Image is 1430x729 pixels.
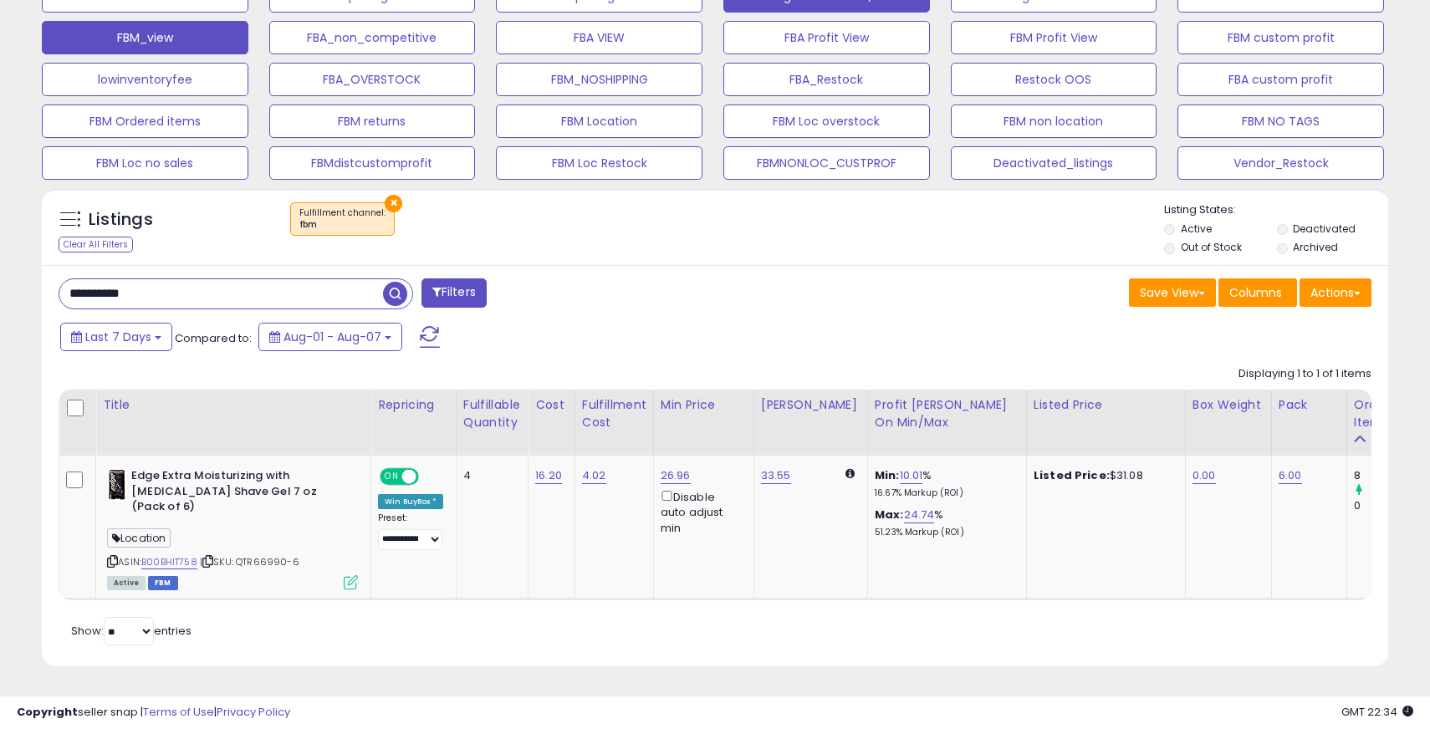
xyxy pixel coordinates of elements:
a: 0.00 [1193,467,1216,484]
div: Preset: [378,512,443,550]
b: Listed Price: [1034,467,1110,483]
a: Terms of Use [143,704,214,720]
button: Filters [421,278,487,308]
img: 41ntOT87ncL._SL40_.jpg [107,468,127,502]
div: Clear All Filters [59,237,133,252]
label: Archived [1293,240,1338,254]
span: Compared to: [175,330,252,346]
button: FBM Location [496,105,702,138]
div: Profit [PERSON_NAME] on Min/Max [875,396,1019,431]
p: Listing States: [1164,202,1387,218]
span: Fulfillment channel : [299,206,386,232]
span: ON [381,470,402,484]
div: $31.08 [1034,468,1172,483]
th: CSV column name: cust_attr_5_box weight [1185,390,1271,456]
button: FBM_NOSHIPPING [496,63,702,96]
a: 4.02 [582,467,606,484]
a: 33.55 [761,467,791,484]
button: FBM Loc no sales [42,146,248,180]
div: ASIN: [107,468,358,588]
label: Active [1181,222,1212,236]
span: Aug-01 - Aug-07 [283,329,381,345]
div: Ordered Items [1354,396,1415,431]
div: seller snap | | [17,705,290,721]
div: Box weight [1193,396,1264,414]
p: 51.23% Markup (ROI) [875,527,1014,538]
div: Fulfillment Cost [582,396,646,431]
div: 8 [1354,468,1422,483]
a: 16.20 [535,467,562,484]
label: Out of Stock [1181,240,1242,254]
button: × [385,195,402,212]
button: Last 7 Days [60,323,172,351]
button: FBM returns [269,105,476,138]
div: Pack [1279,396,1340,414]
button: FBMNONLOC_CUSTPROF [723,146,930,180]
button: Aug-01 - Aug-07 [258,323,402,351]
a: 6.00 [1279,467,1302,484]
button: Save View [1129,278,1216,307]
th: The percentage added to the cost of goods (COGS) that forms the calculator for Min & Max prices. [867,390,1026,456]
div: Displaying 1 to 1 of 1 items [1238,366,1371,382]
span: Location [107,528,171,548]
button: FBM NO TAGS [1177,105,1384,138]
span: 2025-08-15 22:34 GMT [1341,704,1413,720]
button: FBA VIEW [496,21,702,54]
div: Listed Price [1034,396,1178,414]
button: FBA_non_competitive [269,21,476,54]
button: FBMdistcustomprofit [269,146,476,180]
span: | SKU: QTR66990-6 [200,555,299,568]
button: Vendor_Restock [1177,146,1384,180]
p: 16.67% Markup (ROI) [875,487,1014,499]
div: % [875,468,1014,499]
button: FBA_OVERSTOCK [269,63,476,96]
button: FBA_Restock [723,63,930,96]
button: FBA custom profit [1177,63,1384,96]
b: Max: [875,507,904,523]
div: fbm [299,219,386,231]
div: [PERSON_NAME] [761,396,861,414]
div: Cost [535,396,568,414]
button: lowinventoryfee [42,63,248,96]
b: Edge Extra Moisturizing with [MEDICAL_DATA] Shave Gel 7 oz (Pack of 6) [131,468,335,519]
div: Disable auto adjust min [661,487,741,536]
h5: Listings [89,208,153,232]
a: 24.74 [904,507,935,523]
button: FBM Loc Restock [496,146,702,180]
th: CSV column name: cust_attr_2_pack [1271,390,1346,456]
button: FBM Loc overstock [723,105,930,138]
span: OFF [416,470,443,484]
button: FBM custom profit [1177,21,1384,54]
a: 26.96 [661,467,691,484]
label: Deactivated [1293,222,1356,236]
button: Restock OOS [951,63,1157,96]
a: B00BHIT758 [141,555,197,569]
b: Min: [875,467,900,483]
span: Last 7 Days [85,329,151,345]
button: FBM non location [951,105,1157,138]
div: 0 [1354,498,1422,513]
div: Min Price [661,396,747,414]
button: FBM Ordered items [42,105,248,138]
span: Columns [1229,284,1282,301]
button: Columns [1218,278,1297,307]
span: Show: entries [71,623,192,639]
button: Deactivated_listings [951,146,1157,180]
div: % [875,507,1014,538]
div: Title [103,396,364,414]
div: Win BuyBox * [378,494,443,509]
div: Fulfillable Quantity [463,396,521,431]
a: Privacy Policy [217,704,290,720]
strong: Copyright [17,704,78,720]
button: FBM Profit View [951,21,1157,54]
span: All listings currently available for purchase on Amazon [107,576,146,590]
button: Actions [1300,278,1371,307]
button: FBM_view [42,21,248,54]
span: FBM [148,576,178,590]
a: 10.01 [900,467,923,484]
div: 4 [463,468,515,483]
button: FBA Profit View [723,21,930,54]
div: Repricing [378,396,449,414]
